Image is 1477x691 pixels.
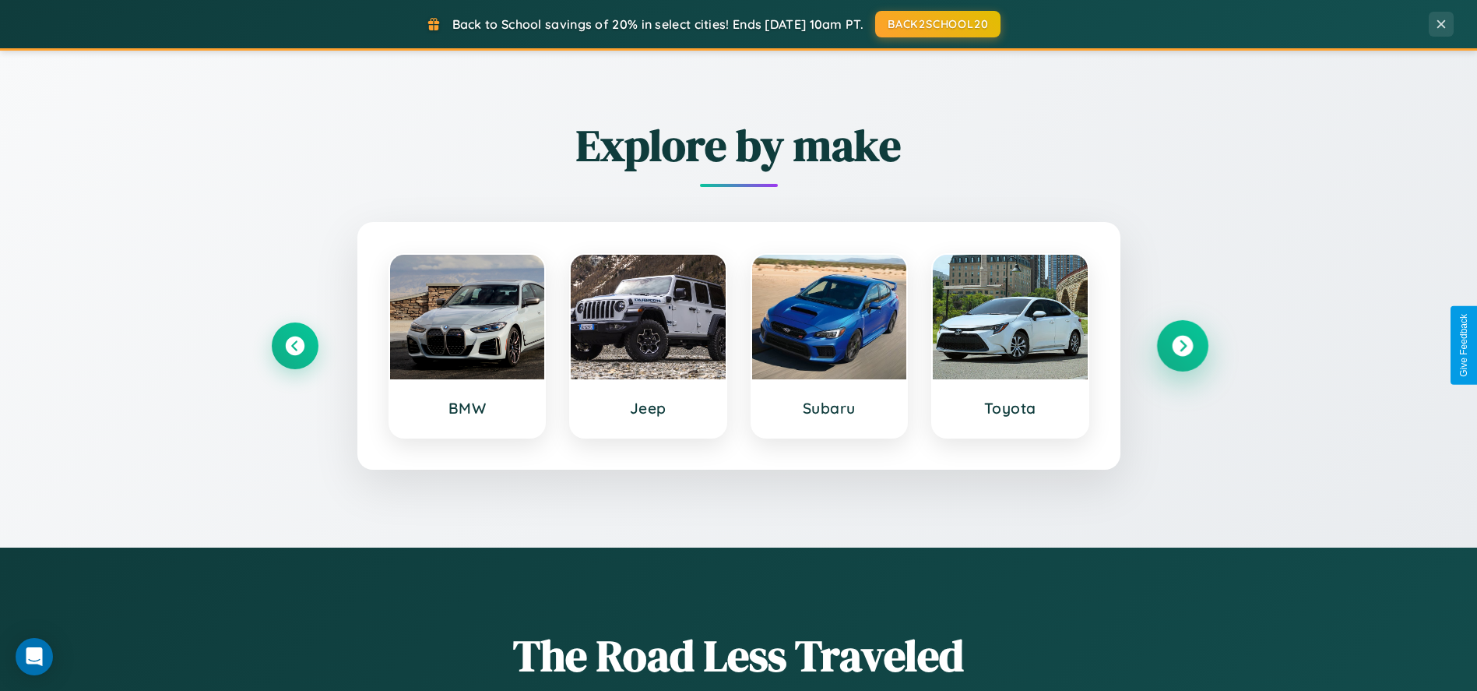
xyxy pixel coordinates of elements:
[272,626,1206,686] h1: The Road Less Traveled
[406,399,529,418] h3: BMW
[875,11,1000,37] button: BACK2SCHOOL20
[272,115,1206,175] h2: Explore by make
[768,399,891,418] h3: Subaru
[586,399,710,418] h3: Jeep
[948,399,1072,418] h3: Toyota
[16,638,53,675] div: Open Intercom Messenger
[1458,314,1469,377] div: Give Feedback
[452,16,863,32] span: Back to School savings of 20% in select cities! Ends [DATE] 10am PT.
